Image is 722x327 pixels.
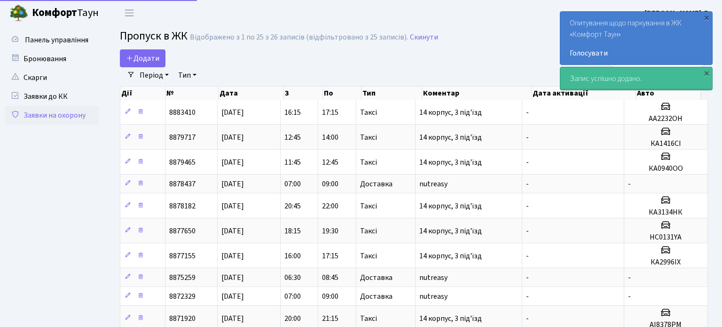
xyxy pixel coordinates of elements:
[360,180,392,188] span: Доставка
[5,31,99,49] a: Панель управління
[5,68,99,87] a: Скарги
[284,107,301,118] span: 16:15
[169,132,196,143] span: 8879717
[360,159,377,166] span: Таксі
[221,179,244,189] span: [DATE]
[560,12,712,64] div: Опитування щодо паркування в ЖК «Комфорт Таун»
[419,251,482,261] span: 14 корпус, 3 під'їзд
[284,291,301,302] span: 07:00
[628,272,631,283] span: -
[560,67,712,90] div: Запис успішно додано.
[419,132,482,143] span: 14 корпус, 3 під'їзд
[322,179,338,189] span: 09:00
[419,201,482,211] span: 14 корпус, 3 під'їзд
[322,157,338,167] span: 12:45
[169,272,196,283] span: 8875259
[284,272,301,283] span: 06:30
[120,28,188,44] span: Пропуск в ЖК
[284,87,323,100] th: З
[526,201,529,211] span: -
[526,132,529,143] span: -
[322,226,338,236] span: 19:30
[526,107,529,118] span: -
[644,8,711,19] a: [PERSON_NAME] Д.
[169,251,196,261] span: 8877155
[322,132,338,143] span: 14:00
[526,272,529,283] span: -
[360,293,392,300] span: Доставка
[221,291,244,302] span: [DATE]
[419,179,447,189] span: nutreasy
[628,208,704,217] h5: КА3134НК
[419,313,482,324] span: 14 корпус, 3 під'їзд
[322,201,338,211] span: 22:00
[221,157,244,167] span: [DATE]
[636,87,701,100] th: Авто
[174,67,200,83] a: Тип
[322,107,338,118] span: 17:15
[32,5,77,20] b: Комфорт
[419,107,482,118] span: 14 корпус, 3 під'їзд
[526,179,529,189] span: -
[190,33,408,42] div: Відображено з 1 по 25 з 26 записів (відфільтровано з 25 записів).
[360,252,377,260] span: Таксі
[169,107,196,118] span: 8883410
[419,291,447,302] span: nutreasy
[628,139,704,148] h5: КА1416СІ
[284,313,301,324] span: 20:00
[322,313,338,324] span: 21:15
[25,35,88,45] span: Панель управління
[136,67,173,83] a: Період
[169,157,196,167] span: 8879465
[628,164,704,173] h5: КА0940ОО
[419,226,482,236] span: 14 корпус, 3 під'їзд
[570,48,703,59] a: Голосувати
[221,107,244,118] span: [DATE]
[628,233,704,242] h5: НС0131YA
[9,4,28,23] img: logo.png
[419,272,447,283] span: nutreasy
[169,313,196,324] span: 8871920
[284,201,301,211] span: 20:45
[526,226,529,236] span: -
[526,251,529,261] span: -
[644,8,711,18] b: [PERSON_NAME] Д.
[628,258,704,267] h5: КА2996ІХ
[360,202,377,210] span: Таксі
[410,33,438,42] a: Скинути
[120,87,165,100] th: Дії
[322,291,338,302] span: 09:00
[323,87,362,100] th: По
[284,226,301,236] span: 18:15
[284,157,301,167] span: 11:45
[32,5,99,21] span: Таун
[628,179,631,189] span: -
[169,179,196,189] span: 8878437
[322,251,338,261] span: 17:15
[360,227,377,235] span: Таксі
[5,87,99,106] a: Заявки до КК
[169,291,196,302] span: 8872329
[526,291,529,302] span: -
[360,134,377,141] span: Таксі
[628,114,704,123] h5: АА2232ОН
[221,132,244,143] span: [DATE]
[360,315,377,322] span: Таксі
[702,68,711,78] div: ×
[422,87,531,100] th: Коментар
[322,272,338,283] span: 08:45
[526,313,529,324] span: -
[628,291,631,302] span: -
[360,109,377,116] span: Таксі
[702,13,711,22] div: ×
[169,226,196,236] span: 8877650
[284,251,301,261] span: 16:00
[221,226,244,236] span: [DATE]
[5,106,99,125] a: Заявки на охорону
[120,49,165,67] a: Додати
[526,157,529,167] span: -
[221,272,244,283] span: [DATE]
[284,179,301,189] span: 07:00
[360,274,392,281] span: Доставка
[126,53,159,64] span: Додати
